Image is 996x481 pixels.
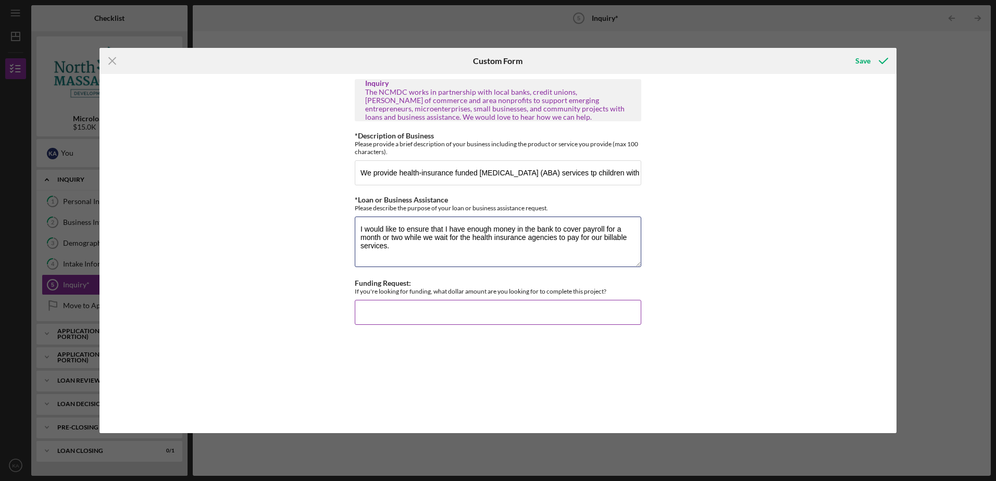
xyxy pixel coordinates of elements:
[355,217,641,267] textarea: I would like to ensure that I have enough money in the bank to cover payroll for a month or two w...
[365,88,631,121] div: The NCMDC works in partnership with local banks, credit unions, [PERSON_NAME] of commerce and are...
[355,131,434,140] label: *Description of Business
[365,79,631,87] div: Inquiry
[355,140,641,156] div: Please provide a brief description of your business including the product or service you provide ...
[355,195,448,204] label: *Loan or Business Assistance
[355,204,641,212] div: Please describe the purpose of your loan or business assistance request.
[473,56,522,66] h6: Custom Form
[355,279,411,287] label: Funding Request:
[845,50,897,71] button: Save
[355,287,641,295] div: If you're looking for funding, what dollar amount are you looking for to complete this project?
[855,50,870,71] div: Save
